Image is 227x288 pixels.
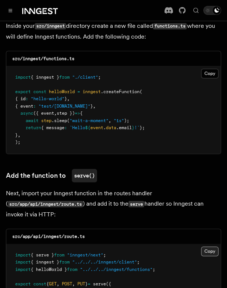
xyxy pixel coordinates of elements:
[15,96,26,101] span: { id
[90,125,103,130] span: event
[70,118,109,123] span: "wait-a-moment"
[49,281,57,287] span: GET
[15,89,31,94] span: export
[15,140,20,145] span: );
[62,281,72,287] span: POST
[140,89,142,94] span: (
[67,96,70,101] span: ,
[12,56,74,61] code: src/inngest/functions.ts
[57,281,59,287] span: ,
[153,23,187,29] code: functions.ts
[54,252,64,258] span: from
[128,201,144,207] code: serve
[59,75,70,80] span: from
[64,125,67,130] span: :
[20,111,33,116] span: async
[26,96,28,101] span: :
[46,281,49,287] span: {
[93,281,106,287] span: serve
[6,169,97,182] a: Add the function toserve()
[72,281,75,287] span: ,
[203,6,221,15] button: Toggle dark mode
[49,89,75,94] span: helloWorld
[75,111,80,116] span: =>
[132,125,134,130] span: }
[106,125,116,130] span: data
[31,259,59,265] span: { inngest }
[191,6,200,15] button: Find something...
[15,259,31,265] span: import
[33,111,54,116] span: ({ event
[15,104,33,109] span: { event
[33,89,46,94] span: const
[72,75,98,80] span: "./client"
[85,125,90,130] span: ${
[15,267,31,272] span: import
[15,281,31,287] span: export
[72,169,97,182] code: serve()
[77,89,80,94] span: =
[31,75,59,80] span: { inngest }
[201,69,218,78] button: Copy
[64,96,67,101] span: }
[83,89,101,94] span: inngest
[137,259,140,265] span: ;
[12,234,85,239] code: src/app/api/inngest/route.ts
[26,118,39,123] span: await
[124,118,129,123] span: );
[85,281,88,287] span: }
[39,104,90,109] span: "test/[DOMAIN_NAME]"
[54,111,57,116] span: ,
[6,188,221,220] p: Next, import your Inngest function in the routes handler ( ) and add it to the handler so Inngest...
[77,281,85,287] span: PUT
[88,281,90,287] span: =
[6,21,221,42] p: Inside your directory create a new file called where you will define Inngest functions. Add the f...
[106,281,111,287] span: ({
[134,125,140,130] span: !`
[103,125,106,130] span: .
[26,125,41,130] span: return
[114,118,124,123] span: "1s"
[6,6,15,15] button: Toggle navigation
[98,75,101,80] span: ;
[72,259,137,265] span: "../../../inngest/client"
[70,125,85,130] span: `Hello
[103,252,106,258] span: ;
[67,252,103,258] span: "inngest/next"
[116,125,132,130] span: .email
[67,118,70,123] span: (
[31,96,64,101] span: "hello-world"
[101,89,140,94] span: .createFunction
[80,111,83,116] span: {
[57,111,75,116] span: step })
[31,252,54,258] span: { serve }
[59,259,70,265] span: from
[41,125,64,130] span: { message
[15,252,31,258] span: import
[18,132,20,138] span: ,
[93,104,96,109] span: ,
[41,118,51,123] span: step
[8,201,83,207] code: src/app/api/inngest/route.ts
[33,104,36,109] span: :
[51,118,67,123] span: .sleep
[67,267,77,272] span: from
[140,125,145,130] span: };
[80,267,153,272] span: "../../../inngest/functions"
[201,246,218,256] button: Copy
[35,23,66,29] code: src/inngest
[109,118,111,123] span: ,
[90,104,93,109] span: }
[15,75,31,80] span: import
[33,281,46,287] span: const
[15,132,18,138] span: }
[31,267,67,272] span: { helloWorld }
[153,267,155,272] span: ;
